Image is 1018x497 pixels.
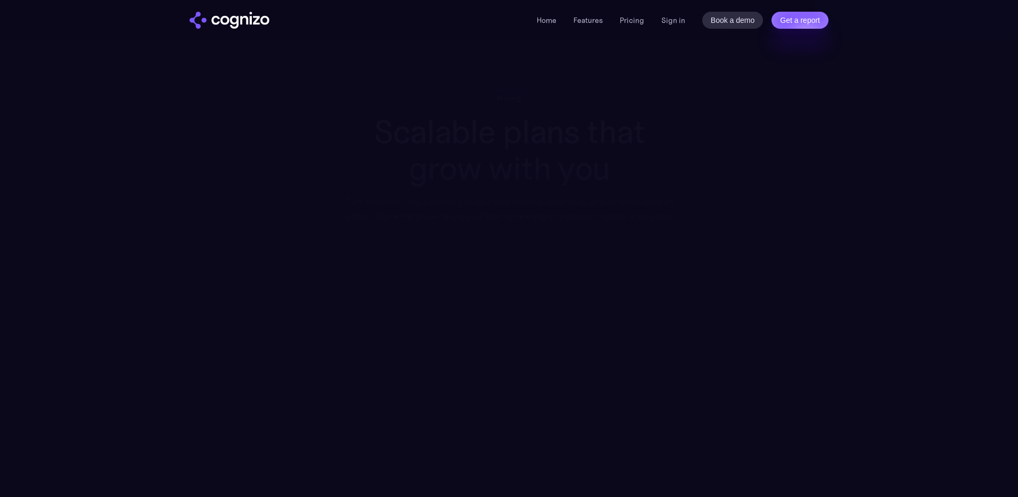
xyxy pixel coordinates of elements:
a: Features [573,15,603,25]
h1: Scalable plans that grow with you [336,114,681,187]
a: Sign in [661,14,685,27]
img: cognizo logo [190,12,269,29]
a: Get a report [771,12,828,29]
div: Pricing [497,93,521,103]
a: Pricing [620,15,644,25]
a: Home [537,15,556,25]
a: home [190,12,269,29]
a: Book a demo [702,12,763,29]
div: Turn AI search into a primary acquisition channel with deep analytics focused on action. Our ente... [336,195,681,223]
